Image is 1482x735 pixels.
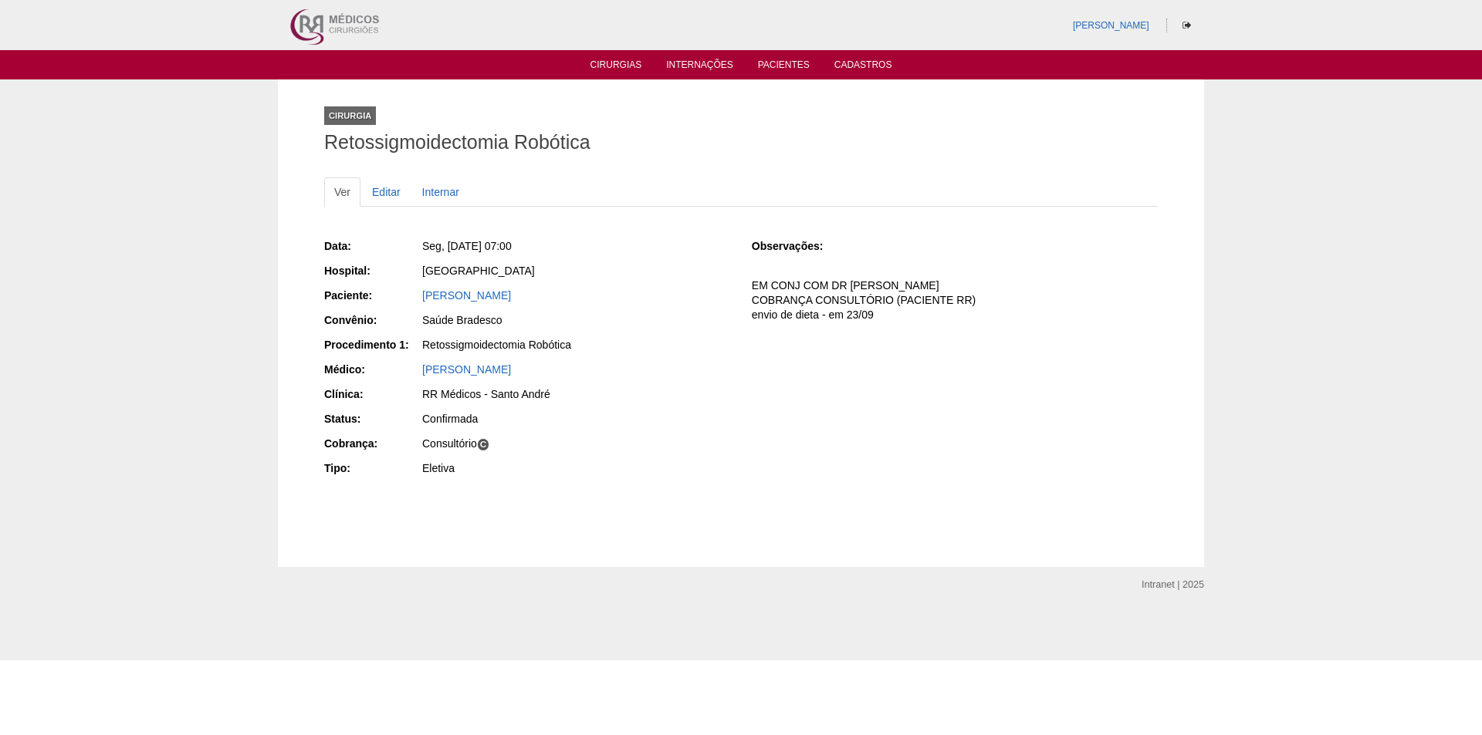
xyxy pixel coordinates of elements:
[324,386,421,402] div: Clínica:
[324,177,360,207] a: Ver
[324,411,421,427] div: Status:
[422,386,730,402] div: RR Médicos - Santo André
[422,363,511,376] a: [PERSON_NAME]
[324,288,421,303] div: Paciente:
[422,436,730,451] div: Consultório
[324,436,421,451] div: Cobrança:
[422,263,730,278] div: [GEOGRAPHIC_DATA]
[666,59,733,75] a: Internações
[324,460,421,476] div: Tipo:
[477,438,490,451] span: C
[422,411,730,427] div: Confirmada
[422,289,511,302] a: [PERSON_NAME]
[422,312,730,328] div: Saúde Bradesco
[324,337,421,352] div: Procedimento 1:
[422,460,730,476] div: Eletiva
[324,238,421,254] div: Data:
[752,278,1158,322] p: EM CONJ COM DR [PERSON_NAME] COBRANÇA CONSULTÓRIO (PACIENTE RR) envio de dieta - em 23/09
[324,133,1158,152] h1: Retossigmoidectomia Robótica
[422,337,730,352] div: Retossigmoidectomia Robótica
[758,59,810,75] a: Pacientes
[412,177,469,207] a: Internar
[1183,21,1191,30] i: Sair
[362,177,411,207] a: Editar
[1142,577,1204,592] div: Intranet | 2025
[590,59,642,75] a: Cirurgias
[422,240,512,252] span: Seg, [DATE] 07:00
[324,312,421,328] div: Convênio:
[752,238,848,254] div: Observações:
[834,59,892,75] a: Cadastros
[324,263,421,278] div: Hospital:
[324,106,376,125] div: Cirurgia
[1073,20,1149,31] a: [PERSON_NAME]
[324,362,421,377] div: Médico:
